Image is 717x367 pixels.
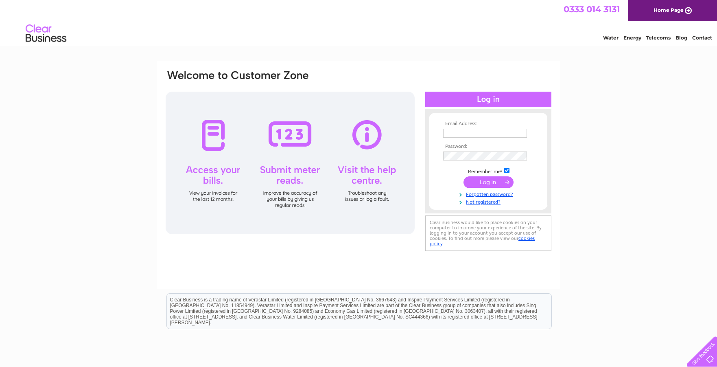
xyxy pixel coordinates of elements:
[646,35,671,41] a: Telecoms
[167,4,551,40] div: Clear Business is a trading name of Verastar Limited (registered in [GEOGRAPHIC_DATA] No. 3667643...
[623,35,641,41] a: Energy
[443,198,536,205] a: Not registered?
[463,176,514,188] input: Submit
[564,4,620,14] a: 0333 014 3131
[675,35,687,41] a: Blog
[443,190,536,198] a: Forgotten password?
[441,144,536,149] th: Password:
[603,35,619,41] a: Water
[25,21,67,46] img: logo.png
[441,167,536,175] td: Remember me?
[692,35,712,41] a: Contact
[425,215,551,251] div: Clear Business would like to place cookies on your computer to improve your experience of the sit...
[430,235,535,246] a: cookies policy
[441,121,536,127] th: Email Address:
